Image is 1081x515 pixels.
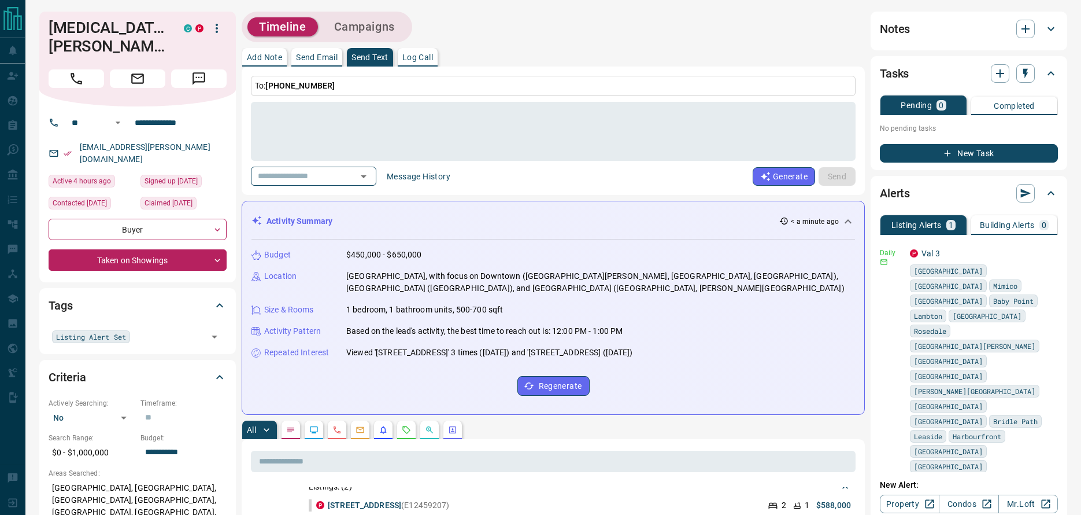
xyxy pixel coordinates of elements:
div: Taken on Showings [49,249,227,271]
span: Message [171,69,227,88]
p: To: [251,76,856,96]
span: Lambton [914,310,942,322]
div: Listings: (2) [309,476,851,498]
p: 1 [805,499,809,512]
p: Timeframe: [140,398,227,409]
p: Activity Summary [266,215,332,227]
div: property.ca [316,501,324,509]
div: Tue Nov 29 2022 [49,197,135,213]
h2: Alerts [880,184,910,203]
button: Regenerate [517,376,590,396]
button: Timeline [247,17,318,36]
p: 0 [939,101,943,109]
h2: Criteria [49,368,86,387]
svg: Notes [286,425,295,435]
div: Tasks [880,60,1058,87]
p: Repeated Interest [264,347,329,359]
div: property.ca [195,24,203,32]
span: Harbourfront [953,431,1001,442]
button: Open [111,116,125,130]
span: Claimed [DATE] [145,197,192,209]
svg: Calls [332,425,342,435]
h2: Tasks [880,64,909,83]
span: [GEOGRAPHIC_DATA] [914,280,983,292]
p: Budget [264,249,291,261]
button: Open [206,329,223,345]
span: Signed up [DATE] [145,175,198,187]
svg: Emails [356,425,365,435]
div: No [49,409,135,427]
p: New Alert: [880,479,1058,491]
span: [PERSON_NAME][GEOGRAPHIC_DATA] [914,385,1035,397]
span: Listing Alert Set [56,331,126,343]
svg: Opportunities [425,425,434,435]
p: (E12459207) [328,499,450,512]
p: Listing Alerts [891,221,942,229]
a: Val 3 [921,249,940,258]
h2: Tags [49,296,72,315]
button: Generate [753,167,815,186]
span: [GEOGRAPHIC_DATA] [914,295,983,307]
p: Search Range: [49,433,135,443]
div: Criteria [49,363,227,391]
div: Mon Oct 13 2025 [49,175,135,191]
span: [GEOGRAPHIC_DATA] [914,446,983,457]
p: [GEOGRAPHIC_DATA], with focus on Downtown ([GEOGRAPHIC_DATA][PERSON_NAME], [GEOGRAPHIC_DATA], [GE... [346,270,855,295]
button: Campaigns [323,17,406,36]
p: 1 [949,221,953,229]
span: Email [110,69,165,88]
span: Active 4 hours ago [53,175,111,187]
div: property.ca [910,249,918,257]
a: Mr.Loft [998,495,1058,513]
span: Contacted [DATE] [53,197,107,209]
svg: Email Verified [64,149,72,157]
div: Alerts [880,179,1058,207]
svg: Lead Browsing Activity [309,425,319,435]
span: [PHONE_NUMBER] [265,81,335,90]
span: Leaside [914,431,942,442]
p: Location [264,270,297,282]
div: Sun Nov 20 2022 [140,197,227,213]
p: $450,000 - $650,000 [346,249,422,261]
p: 2 [782,499,786,512]
a: Property [880,495,939,513]
p: Activity Pattern [264,325,321,337]
svg: Requests [402,425,411,435]
span: [GEOGRAPHIC_DATA] [914,461,983,472]
button: Open [356,168,372,185]
span: Baby Point [993,295,1034,307]
p: $588,000 [816,499,851,512]
span: [GEOGRAPHIC_DATA] [953,310,1021,322]
p: Budget: [140,433,227,443]
a: Condos [939,495,998,513]
h1: [MEDICAL_DATA][PERSON_NAME] [49,19,166,56]
span: Call [49,69,104,88]
span: Mimico [993,280,1017,292]
div: condos.ca [184,24,192,32]
p: < a minute ago [791,216,839,227]
p: No pending tasks [880,120,1058,137]
p: 1 bedroom, 1 bathroom units, 500-700 sqft [346,304,503,316]
div: Notes [880,15,1058,43]
p: Daily [880,248,903,258]
svg: Agent Actions [448,425,457,435]
div: Activity Summary< a minute ago [251,211,855,232]
span: [GEOGRAPHIC_DATA] [914,355,983,367]
button: Message History [380,167,457,186]
p: Listings: ( 2 ) [309,481,352,493]
p: Send Email [296,53,338,61]
p: Areas Searched: [49,468,227,479]
div: Sun Nov 20 2022 [140,175,227,191]
a: [EMAIL_ADDRESS][PERSON_NAME][DOMAIN_NAME] [80,142,210,164]
p: Building Alerts [980,221,1035,229]
span: [GEOGRAPHIC_DATA] [914,400,983,412]
span: [GEOGRAPHIC_DATA] [914,265,983,277]
p: Completed [994,102,1035,110]
p: Actively Searching: [49,398,135,409]
p: Pending [901,101,932,109]
span: Rosedale [914,325,946,337]
p: All [247,426,256,434]
p: 0 [1042,221,1046,229]
span: [GEOGRAPHIC_DATA] [914,415,983,427]
h2: Notes [880,20,910,38]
